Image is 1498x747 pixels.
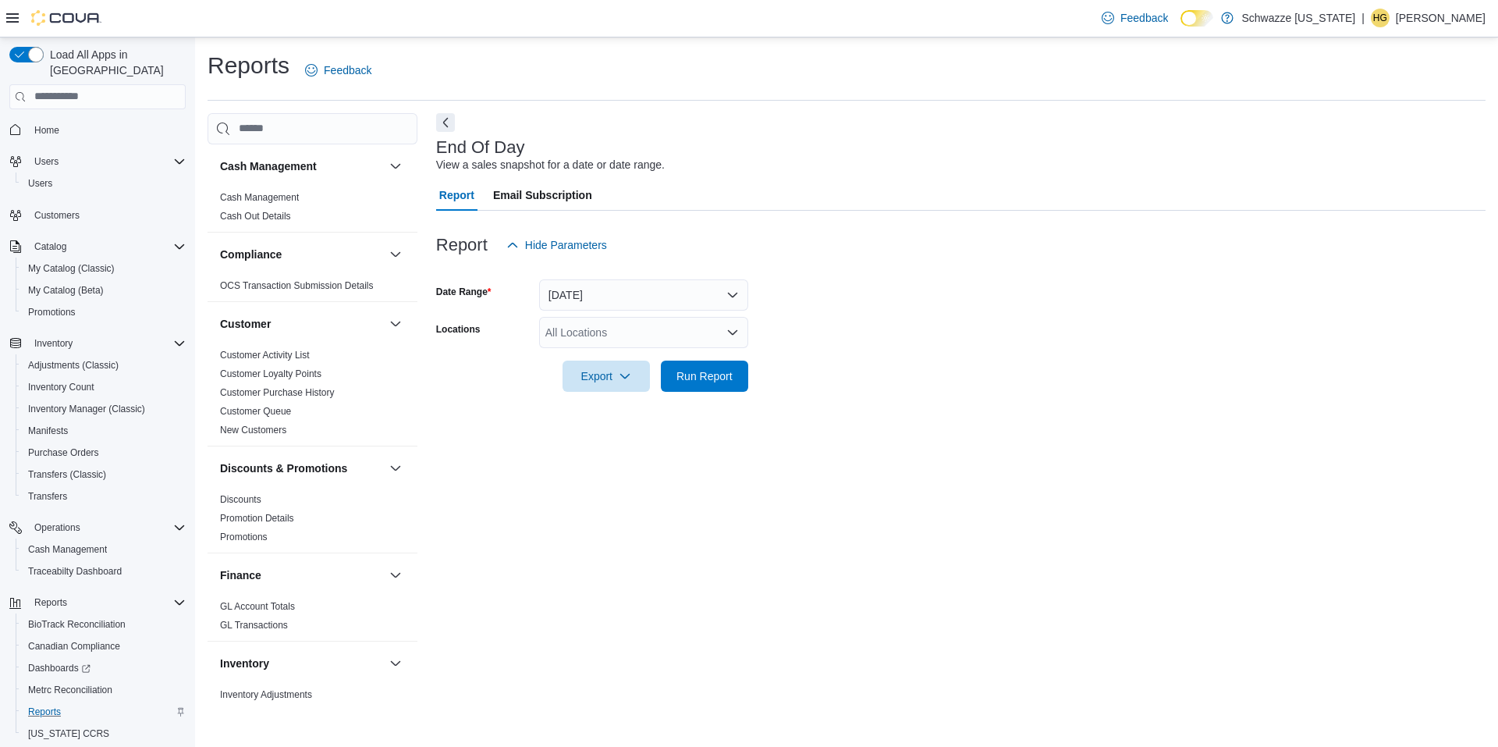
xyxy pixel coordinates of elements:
a: New Customers [220,425,286,436]
p: Schwazze [US_STATE] [1241,9,1355,27]
button: Cash Management [386,157,405,176]
a: Promotions [22,303,82,322]
span: Home [28,120,186,140]
span: Load All Apps in [GEOGRAPHIC_DATA] [44,47,186,78]
span: Home [34,124,59,137]
a: Inventory Manager (Classic) [22,400,151,418]
button: Reports [28,593,73,612]
span: Users [28,177,52,190]
a: Customer Purchase History [220,387,335,398]
span: Manifests [28,425,68,437]
span: Feedback [1120,10,1168,26]
span: Metrc Reconciliation [22,681,186,699]
button: Users [28,152,65,171]
span: Reports [22,703,186,721]
button: Next [436,113,455,132]
button: Customer [386,315,405,333]
a: Dashboards [22,659,97,678]
a: Cash Out Details [220,211,291,222]
span: Promotions [22,303,186,322]
button: Transfers [16,486,192,507]
a: Feedback [299,55,378,86]
label: Date Range [436,286,492,298]
button: Cash Management [220,158,383,174]
button: Compliance [220,247,383,262]
button: Purchase Orders [16,442,192,464]
span: Customer Activity List [220,349,310,361]
button: Transfers (Classic) [16,464,192,486]
a: Customer Activity List [220,350,310,361]
h3: Customer [220,316,271,332]
span: Reports [34,596,67,609]
button: Inventory [386,654,405,673]
button: [DATE] [539,279,748,311]
span: Cash Management [220,191,299,204]
span: Reports [28,706,61,718]
a: [US_STATE] CCRS [22,724,115,743]
label: Locations [436,323,481,336]
span: Promotions [28,306,76,318]
a: Customer Loyalty Points [220,368,321,379]
button: Catalog [28,237,73,256]
span: Inventory [28,334,186,353]
button: Inventory Manager (Classic) [16,398,192,420]
span: My Catalog (Classic) [22,259,186,278]
button: Finance [220,567,383,583]
h1: Reports [208,50,289,81]
a: Inventory Adjustments [220,689,312,700]
button: Home [3,119,192,141]
span: Discounts [220,493,261,506]
a: Cash Management [22,540,113,559]
button: Reports [3,592,192,614]
a: Dashboards [16,657,192,679]
a: OCS Transaction Submission Details [220,280,374,291]
span: Inventory Manager (Classic) [28,403,145,415]
button: Catalog [3,236,192,258]
button: Inventory [3,333,192,354]
div: Hunter Grundman [1371,9,1390,27]
span: Purchase Orders [28,446,99,459]
button: [US_STATE] CCRS [16,723,192,745]
h3: Inventory [220,656,269,671]
span: Adjustments (Classic) [28,359,119,372]
span: BioTrack Reconciliation [28,618,126,631]
p: | [1361,9,1365,27]
button: Inventory [28,334,79,353]
span: GL Transactions [220,619,288,631]
h3: Cash Management [220,158,317,174]
span: Users [28,152,186,171]
button: Finance [386,566,405,585]
span: Inventory [34,337,73,350]
a: Metrc Reconciliation [22,681,119,699]
span: Catalog [34,240,66,253]
button: Manifests [16,420,192,442]
h3: Compliance [220,247,282,262]
span: Users [22,174,186,193]
a: My Catalog (Classic) [22,259,121,278]
button: Discounts & Promotions [220,461,383,476]
a: Manifests [22,422,74,440]
span: Cash Management [28,543,107,556]
a: Purchase Orders [22,443,105,462]
button: My Catalog (Classic) [16,258,192,279]
a: My Catalog (Beta) [22,281,110,300]
button: Traceabilty Dashboard [16,560,192,582]
span: Inventory Adjustments [220,688,312,701]
span: HG [1373,9,1387,27]
span: Customers [28,205,186,225]
button: Customers [3,204,192,226]
a: Promotion Details [220,513,294,524]
span: Customer Loyalty Points [220,368,321,380]
span: My Catalog (Beta) [22,281,186,300]
span: Users [34,155,59,168]
span: Washington CCRS [22,724,186,743]
span: Canadian Compliance [22,637,186,656]
span: Operations [34,521,80,534]
button: Operations [3,517,192,539]
span: Cash Out Details [220,210,291,222]
span: Hide Parameters [525,237,607,253]
span: Inventory Count [28,381,94,393]
a: Adjustments (Classic) [22,356,125,375]
span: Adjustments (Classic) [22,356,186,375]
a: Transfers [22,487,73,506]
